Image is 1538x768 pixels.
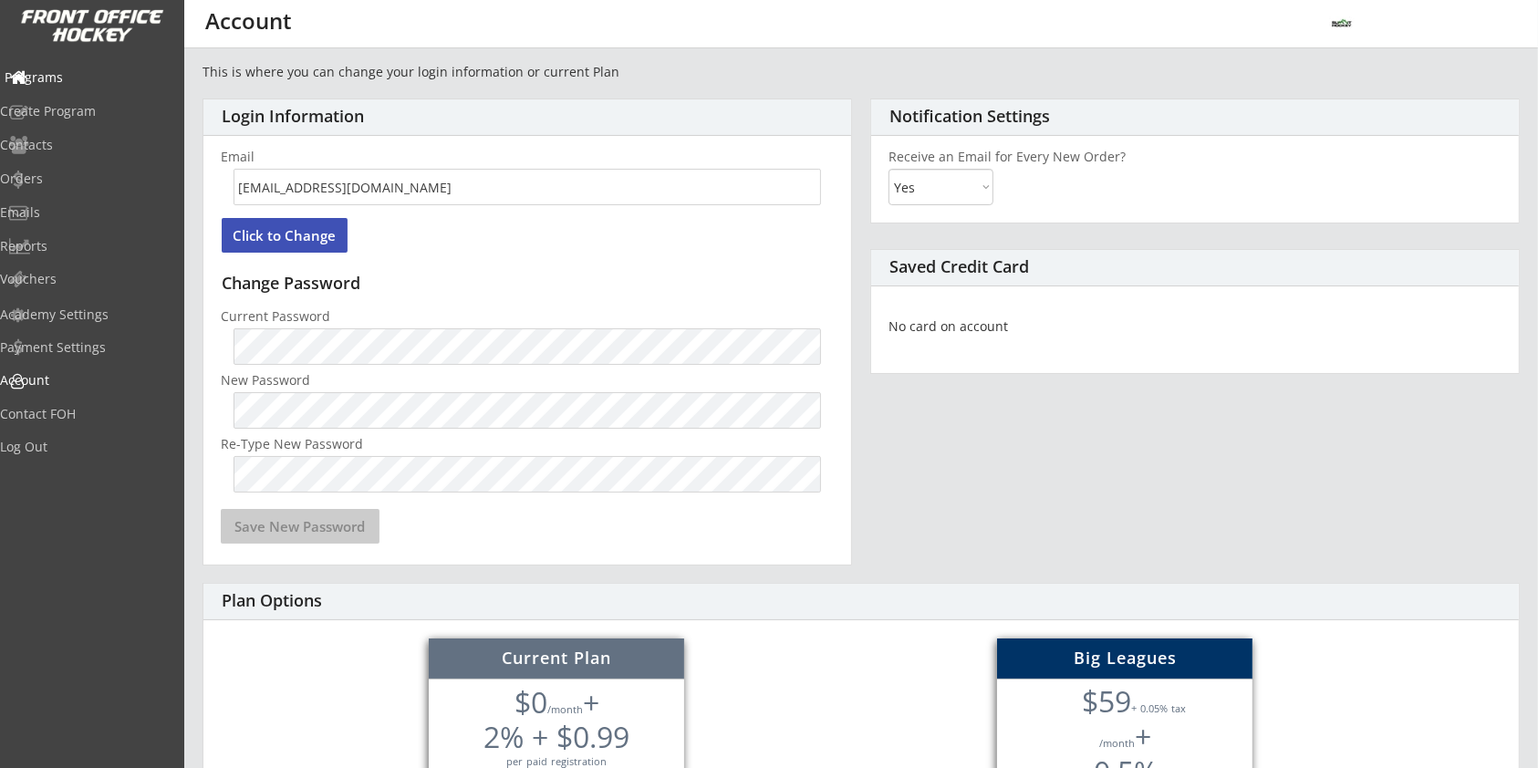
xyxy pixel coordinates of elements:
[5,71,169,84] div: Programs
[221,374,834,387] div: New Password
[234,169,821,205] input: Email
[483,717,629,756] font: 2% + $0.99
[221,509,379,544] button: Save New Password
[889,107,1149,127] div: Notification Settings
[889,317,1461,336] div: No card on account
[997,649,1252,666] div: Big Leagues
[583,682,599,721] font: +
[429,649,684,666] div: Current Plan
[221,438,834,451] div: Re-Type New Password
[221,150,834,163] div: Email
[222,591,482,611] div: Plan Options
[889,257,1149,277] div: Saved Credit Card
[463,685,649,767] div: /month per paid registration
[889,150,1502,163] div: Receive an Email for Every New Order?
[221,310,834,323] div: Current Password
[222,218,348,253] button: Click to Change
[222,274,834,294] div: Change Password
[203,63,1520,81] div: This is where you can change your login information or current Plan
[1135,716,1151,755] font: +
[514,682,547,721] font: $0
[222,107,482,127] div: Login Information
[1082,681,1131,721] font: $59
